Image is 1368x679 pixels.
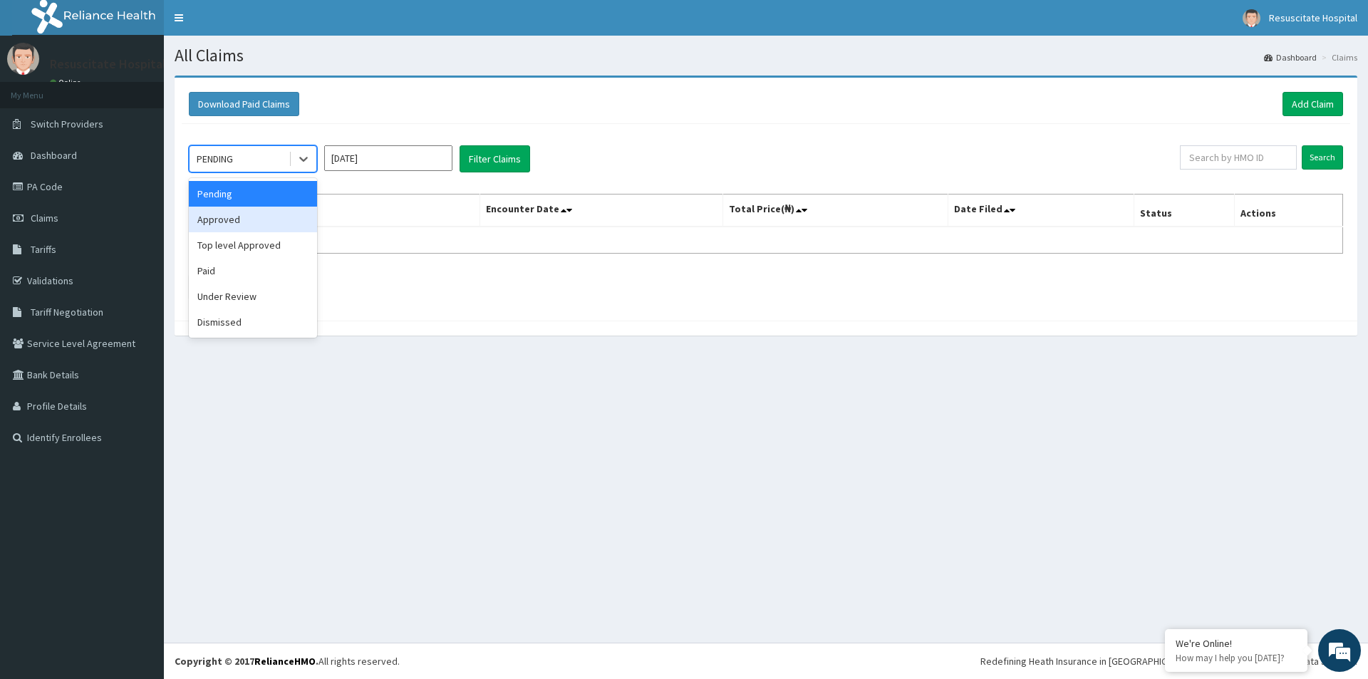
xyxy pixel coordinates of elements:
[50,78,84,88] a: Online
[164,643,1368,679] footer: All rights reserved.
[190,195,480,227] th: Name
[7,43,39,75] img: User Image
[189,92,299,116] button: Download Paid Claims
[197,152,233,166] div: PENDING
[1234,195,1342,227] th: Actions
[980,654,1357,668] div: Redefining Heath Insurance in [GEOGRAPHIC_DATA] using Telemedicine and Data Science!
[31,306,103,318] span: Tariff Negotiation
[254,655,316,668] a: RelianceHMO
[31,212,58,224] span: Claims
[324,145,452,171] input: Select Month and Year
[948,195,1134,227] th: Date Filed
[31,118,103,130] span: Switch Providers
[175,46,1357,65] h1: All Claims
[460,145,530,172] button: Filter Claims
[1176,652,1297,664] p: How may I help you today?
[1134,195,1234,227] th: Status
[1282,92,1343,116] a: Add Claim
[1269,11,1357,24] span: Resuscitate Hospital
[189,181,317,207] div: Pending
[1318,51,1357,63] li: Claims
[1264,51,1317,63] a: Dashboard
[480,195,722,227] th: Encounter Date
[31,149,77,162] span: Dashboard
[1176,637,1297,650] div: We're Online!
[189,258,317,284] div: Paid
[31,243,56,256] span: Tariffs
[1302,145,1343,170] input: Search
[1180,145,1297,170] input: Search by HMO ID
[175,655,318,668] strong: Copyright © 2017 .
[189,207,317,232] div: Approved
[50,58,166,71] p: Resuscitate Hospital
[189,309,317,335] div: Dismissed
[1243,9,1260,27] img: User Image
[722,195,948,227] th: Total Price(₦)
[189,284,317,309] div: Under Review
[189,232,317,258] div: Top level Approved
